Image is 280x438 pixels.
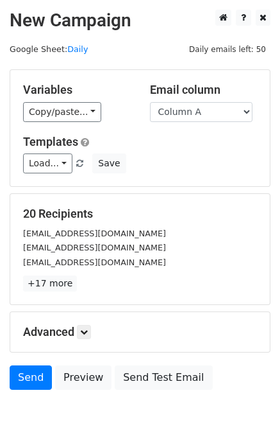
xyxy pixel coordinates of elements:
[10,365,52,390] a: Send
[23,135,78,148] a: Templates
[150,83,258,97] h5: Email column
[23,83,131,97] h5: Variables
[23,325,257,339] h5: Advanced
[23,207,257,221] h5: 20 Recipients
[23,276,77,292] a: +17 more
[23,153,72,173] a: Load...
[67,44,88,54] a: Daily
[10,44,88,54] small: Google Sheet:
[23,258,166,267] small: [EMAIL_ADDRESS][DOMAIN_NAME]
[216,376,280,438] iframe: Chat Widget
[23,243,166,252] small: [EMAIL_ADDRESS][DOMAIN_NAME]
[115,365,212,390] a: Send Test Email
[55,365,111,390] a: Preview
[185,42,270,57] span: Daily emails left: 50
[23,102,101,122] a: Copy/paste...
[10,10,270,31] h2: New Campaign
[92,153,126,173] button: Save
[23,229,166,238] small: [EMAIL_ADDRESS][DOMAIN_NAME]
[185,44,270,54] a: Daily emails left: 50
